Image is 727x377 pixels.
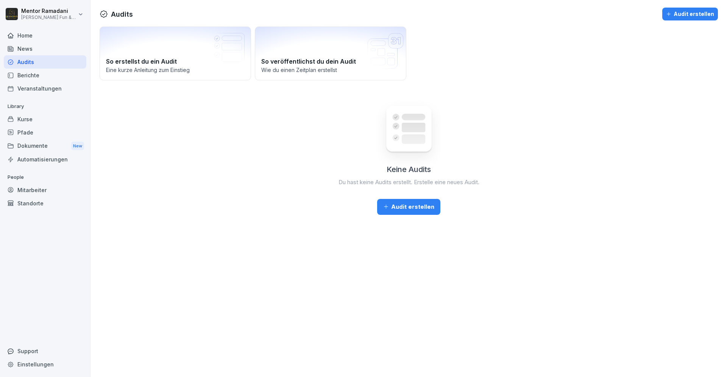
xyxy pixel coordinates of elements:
[111,9,133,19] h1: Audits
[4,171,86,183] p: People
[100,27,251,80] a: So erstellst du ein AuditEine kurze Anleitung zum Einstieg
[4,82,86,95] a: Veranstaltungen
[106,57,245,66] h2: So erstellst du ein Audit
[4,113,86,126] a: Kurse
[21,15,76,20] p: [PERSON_NAME] Fun & Kitchen
[666,10,714,18] div: Audit erstellen
[255,27,406,80] a: So veröffentlichst du dein AuditWie du einen Zeitplan erstellst
[4,100,86,113] p: Library
[4,153,86,166] a: Automatisierungen
[71,142,84,150] div: New
[4,126,86,139] a: Pfade
[4,139,86,153] a: DokumenteNew
[662,8,718,20] button: Audit erstellen
[4,183,86,197] a: Mitarbeiter
[339,178,479,187] p: Du hast keine Audits erstellt. Erstelle eine neues Audit.
[4,69,86,82] a: Berichte
[21,8,76,14] p: Mentor Ramadani
[106,66,245,74] p: Eine kurze Anleitung zum Einstieg
[261,57,400,66] h2: So veröffentlichst du dein Audit
[4,358,86,371] a: Einstellungen
[4,55,86,69] a: Audits
[261,66,400,74] p: Wie du einen Zeitplan erstellst
[387,164,431,175] h2: Keine Audits
[4,344,86,358] div: Support
[4,139,86,153] div: Dokumente
[4,42,86,55] a: News
[4,197,86,210] a: Standorte
[383,203,434,211] div: Audit erstellen
[377,199,440,215] button: Audit erstellen
[4,29,86,42] a: Home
